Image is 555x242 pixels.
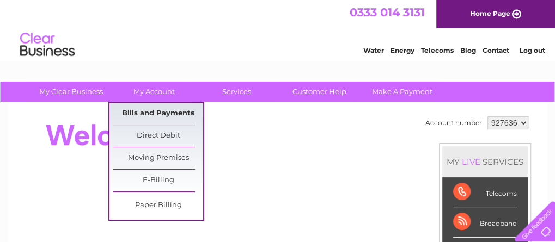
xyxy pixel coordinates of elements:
[113,125,203,147] a: Direct Debit
[460,46,476,54] a: Blog
[391,46,414,54] a: Energy
[26,82,116,102] a: My Clear Business
[109,82,199,102] a: My Account
[460,157,483,167] div: LIVE
[423,114,485,132] td: Account number
[442,146,528,177] div: MY SERVICES
[357,82,447,102] a: Make A Payment
[275,82,364,102] a: Customer Help
[113,170,203,191] a: E-Billing
[192,82,282,102] a: Services
[421,46,454,54] a: Telecoms
[20,28,75,61] img: logo.png
[21,6,535,53] div: Clear Business is a trading name of Verastar Limited (registered in [GEOGRAPHIC_DATA] No. 3667643...
[113,103,203,125] a: Bills and Payments
[113,195,203,216] a: Paper Billing
[113,147,203,169] a: Moving Premises
[483,46,509,54] a: Contact
[453,177,517,207] div: Telecoms
[453,207,517,237] div: Broadband
[350,5,425,19] a: 0333 014 3131
[519,46,545,54] a: Log out
[363,46,384,54] a: Water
